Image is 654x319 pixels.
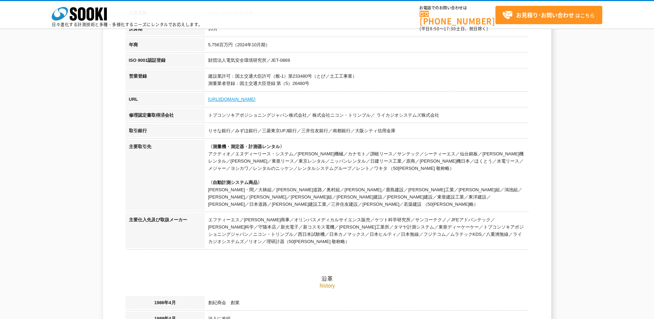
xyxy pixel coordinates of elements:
[205,69,529,93] td: 建設業許可：国土交通大臣許可（般-1）第233480号（とび／土工工事業） 測量業者登録：国土交通大臣登録 第（5）26480号
[205,296,529,312] td: 創紀商会 創業
[125,140,205,213] th: 主要取引先
[205,108,529,124] td: トプコンソキアポジショニングジャパン株式会社／ 株式会社ニコン・トリンブル／ ライカジオシステムズ株式会社
[205,54,529,69] td: 財団法人電気安全環境研究所／JET-0869
[125,282,529,289] p: history
[125,296,205,312] th: 1986年4月
[205,213,529,250] td: エフティーエス／[PERSON_NAME]商事／オリンパスメディカルサイエンス販売／ケツト科学研究所／サンコーテクノ／JFEアドバンテック／[PERSON_NAME]科学／守随本店／新光電子／新...
[208,180,262,185] span: 〈自動計測システム商品〉
[125,54,205,69] th: ISO 9001認証登録
[444,26,456,32] span: 17:30
[205,140,529,213] td: アクティオ／エヌディーリース・システム／[PERSON_NAME]機械／カナモト／讃岐リース／サンテック／シーティーエス／仙台銘板／[PERSON_NAME]機レンタル／[PERSON_NAME...
[420,6,495,10] span: お電話でのお問い合わせは
[420,11,495,25] a: [PHONE_NUMBER]
[516,11,574,19] strong: お見積り･お問い合わせ
[125,69,205,93] th: 営業登録
[208,97,255,102] a: [URL][DOMAIN_NAME]
[430,26,440,32] span: 8:50
[125,124,205,140] th: 取引銀行
[125,38,205,54] th: 年商
[125,93,205,108] th: URL
[52,22,203,27] p: 日々進化する計測技術と多種・多様化するニーズにレンタルでお応えします。
[502,10,595,20] span: はこちら
[205,38,529,54] td: 5,756百万円（2024年10月期）
[208,144,284,149] span: 〈測量機・測定器・計測器レンタル〉
[125,108,205,124] th: 修理認定書取得済会社
[205,124,529,140] td: りそな銀行／みずほ銀行／三菱東京UFJ銀行／三井住友銀行／南都銀行／大阪シティ信用金庫
[495,6,602,24] a: お見積り･お問い合わせはこちら
[420,26,488,32] span: (平日 ～ 土日、祝日除く)
[125,206,529,282] h2: 沿革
